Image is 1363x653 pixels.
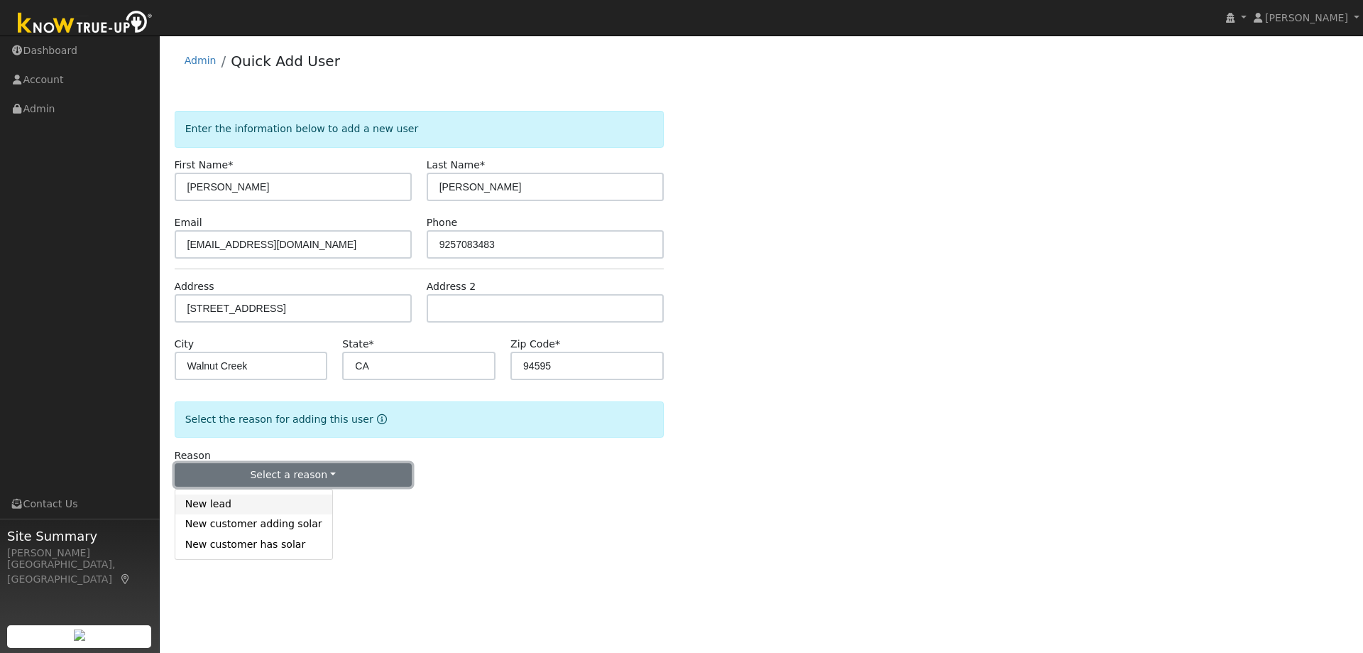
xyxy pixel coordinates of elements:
[175,495,332,514] a: New lead
[555,338,560,350] span: Required
[427,279,476,294] label: Address 2
[7,527,152,546] span: Site Summary
[1265,12,1348,23] span: [PERSON_NAME]
[175,448,211,463] label: Reason
[228,159,233,171] span: Required
[373,414,387,425] a: Reason for new user
[175,337,195,352] label: City
[510,337,560,352] label: Zip Code
[427,158,485,173] label: Last Name
[119,573,132,585] a: Map
[175,215,202,230] label: Email
[7,557,152,587] div: [GEOGRAPHIC_DATA], [GEOGRAPHIC_DATA]
[231,53,340,70] a: Quick Add User
[11,8,160,40] img: Know True-Up
[175,534,332,554] a: New customer has solar
[480,159,485,171] span: Required
[342,337,373,352] label: State
[175,279,214,294] label: Address
[427,215,458,230] label: Phone
[175,158,234,173] label: First Name
[7,546,152,561] div: [PERSON_NAME]
[175,401,664,438] div: Select the reason for adding this user
[175,514,332,534] a: New customer adding solar
[185,55,217,66] a: Admin
[74,630,85,641] img: retrieve
[369,338,374,350] span: Required
[175,463,412,487] button: Select a reason
[175,111,664,147] div: Enter the information below to add a new user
